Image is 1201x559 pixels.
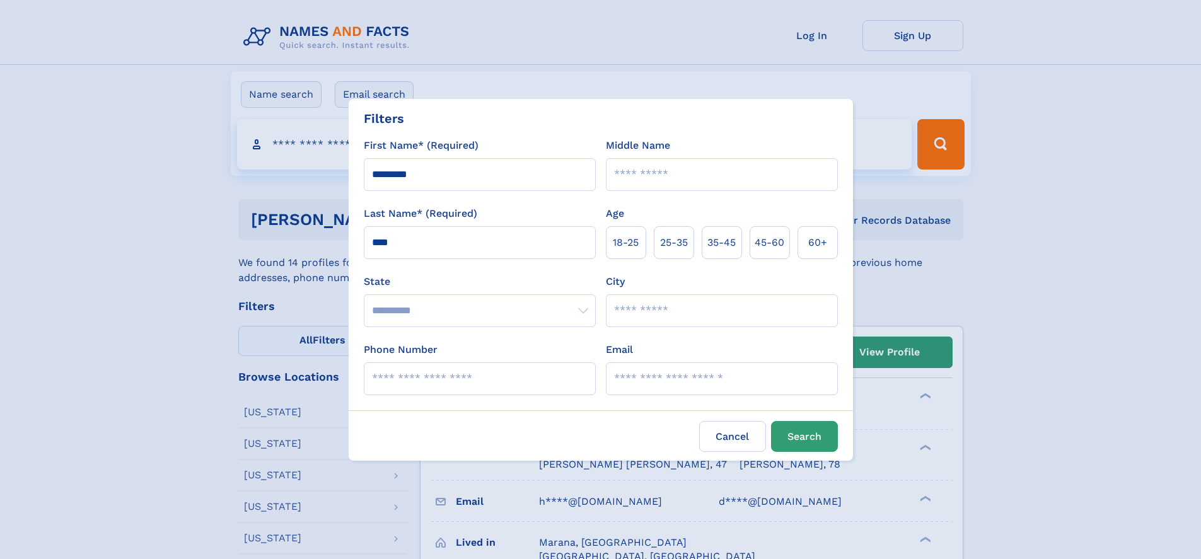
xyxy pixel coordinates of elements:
label: City [606,274,625,289]
label: Phone Number [364,342,438,357]
label: Last Name* (Required) [364,206,477,221]
label: State [364,274,596,289]
span: 35‑45 [707,235,736,250]
label: Middle Name [606,138,670,153]
span: 18‑25 [613,235,639,250]
button: Search [771,421,838,452]
label: Age [606,206,624,221]
label: Cancel [699,421,766,452]
span: 45‑60 [755,235,784,250]
label: First Name* (Required) [364,138,479,153]
span: 25‑35 [660,235,688,250]
span: 60+ [808,235,827,250]
label: Email [606,342,633,357]
div: Filters [364,109,404,128]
